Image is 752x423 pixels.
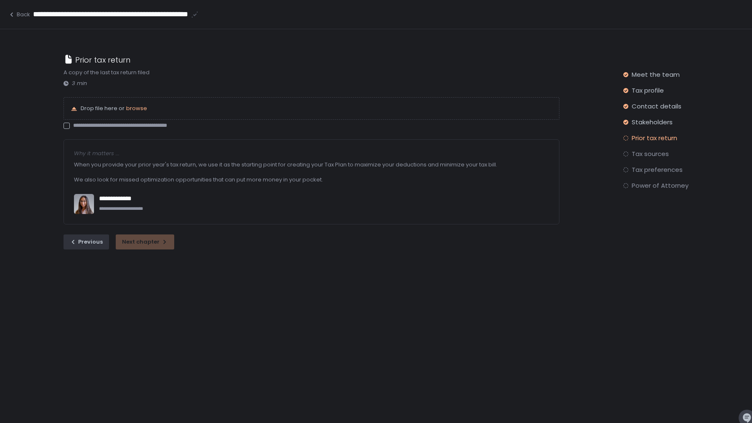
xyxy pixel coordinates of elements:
[75,54,130,65] h1: Prior tax return
[632,166,683,174] span: Tax preferences
[64,68,559,77] div: A copy of the last tax return filed
[74,150,549,157] div: Why it matters ...
[126,104,147,112] span: browse
[632,150,669,158] span: Tax sources
[64,80,559,87] div: 3 min
[74,172,549,187] div: We also look for missed optimization opportunities that can put more money in your pocket.
[126,105,147,112] button: browse
[632,102,681,111] span: Contact details
[632,70,680,79] span: Meet the team
[74,157,549,172] div: When you provide your prior year's tax return, we use it as the starting point for creating your ...
[64,234,109,249] button: Previous
[632,86,664,95] span: Tax profile
[632,134,677,142] span: Prior tax return
[632,118,673,126] span: Stakeholders
[81,105,147,112] p: Drop file here or
[8,11,30,18] button: Back
[70,238,103,246] div: Previous
[632,181,688,190] span: Power of Attorney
